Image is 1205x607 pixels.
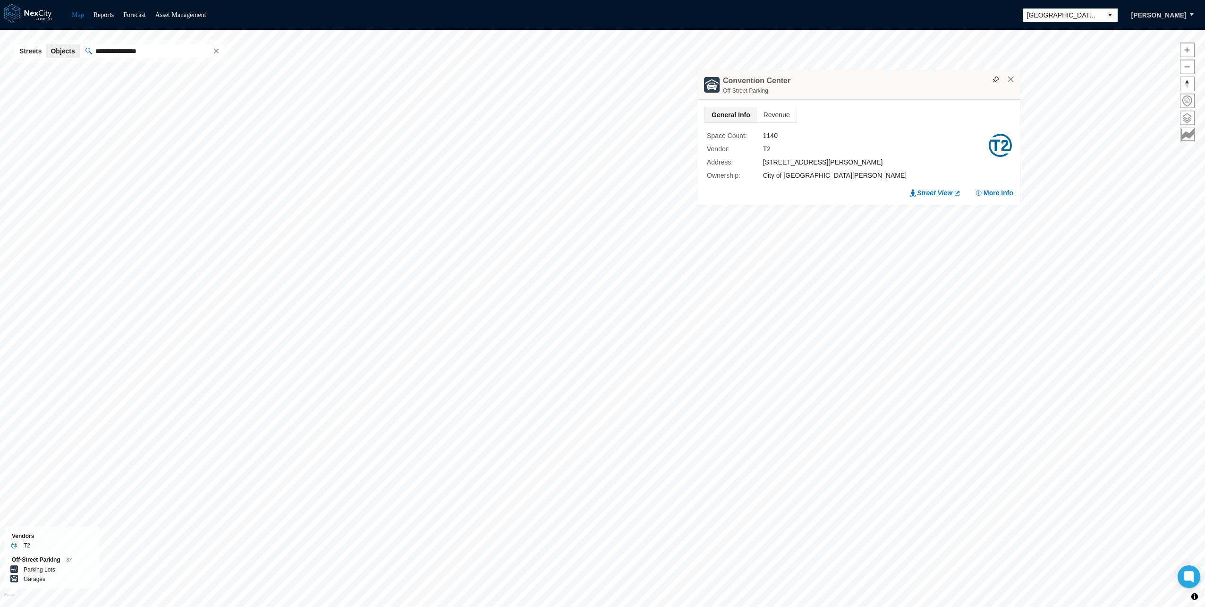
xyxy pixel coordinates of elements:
label: Address : [707,157,763,167]
a: Map [72,11,84,18]
button: Close popup [1007,75,1015,84]
label: Ownership : [707,170,763,181]
button: Reset bearing to north [1180,77,1195,91]
label: Space Count : [707,130,763,141]
div: Off-Street Parking [723,86,1016,95]
span: Reset bearing to north [1180,77,1194,91]
span: 87 [67,557,72,563]
a: Reports [93,11,114,18]
div: [STREET_ADDRESS][PERSON_NAME] [763,157,987,167]
button: Streets [15,44,46,58]
button: Layers management [1180,111,1195,125]
button: Home [1180,94,1195,108]
span: [PERSON_NAME] [1131,10,1187,20]
label: Vendor : [707,144,763,154]
label: Garages [24,574,45,584]
a: Asset Management [155,11,206,18]
label: Parking Lots [24,565,55,574]
div: City of [GEOGRAPHIC_DATA][PERSON_NAME] [763,170,987,181]
label: T2 [24,541,30,550]
span: Revenue [757,107,797,122]
span: Zoom in [1180,43,1194,57]
button: Toggle attribution [1189,591,1200,602]
div: 1140 [763,130,987,141]
span: Toggle attribution [1192,591,1197,602]
span: [GEOGRAPHIC_DATA][PERSON_NAME] [1027,10,1099,20]
h4: Convention Center [723,76,790,86]
span: clear [210,44,223,58]
div: Vendors [12,531,93,541]
div: T2 [763,144,987,154]
span: Objects [51,46,75,56]
span: General Info [705,107,757,122]
span: More Info [984,188,1013,198]
div: Off-Street Parking [12,555,93,565]
button: select [1103,9,1118,22]
button: More Info [975,188,1013,198]
span: Street View [917,188,952,198]
button: [PERSON_NAME] [1121,7,1197,23]
a: Street View [909,188,961,198]
a: Forecast [123,11,145,18]
button: Zoom in [1180,43,1195,57]
img: svg%3e [993,76,999,83]
span: Streets [19,46,42,56]
button: Key metrics [1180,128,1195,142]
button: Zoom out [1180,60,1195,74]
span: Zoom out [1180,60,1194,74]
button: Objects [46,44,79,58]
a: Mapbox homepage [4,593,15,604]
